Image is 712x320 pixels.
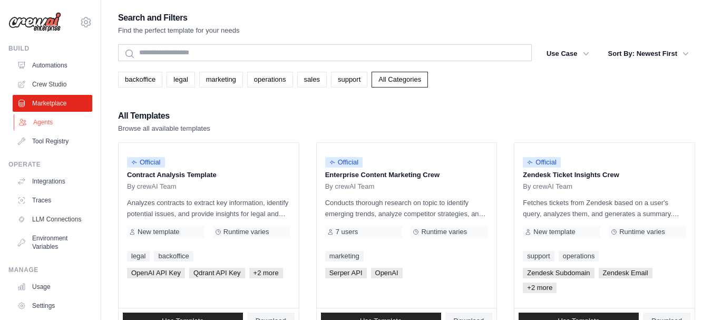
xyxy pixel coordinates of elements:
[533,228,575,236] span: New template
[13,192,92,209] a: Traces
[127,157,165,168] span: Official
[189,268,245,278] span: Qdrant API Key
[199,72,243,88] a: marketing
[118,72,162,88] a: backoffice
[8,12,61,32] img: Logo
[127,197,290,219] p: Analyzes contracts to extract key information, identify potential issues, and provide insights fo...
[13,230,92,255] a: Environment Variables
[372,72,428,88] a: All Categories
[13,95,92,112] a: Marketplace
[118,11,240,25] h2: Search and Filters
[523,170,686,180] p: Zendesk Ticket Insights Crew
[523,182,572,191] span: By crewAI Team
[118,123,210,134] p: Browse all available templates
[249,268,283,278] span: +2 more
[127,251,150,261] a: legal
[13,57,92,74] a: Automations
[247,72,293,88] a: operations
[154,251,193,261] a: backoffice
[619,228,665,236] span: Runtime varies
[325,170,489,180] p: Enterprise Content Marketing Crew
[523,197,686,219] p: Fetches tickets from Zendesk based on a user's query, analyzes them, and generates a summary. Out...
[13,211,92,228] a: LLM Connections
[523,268,594,278] span: Zendesk Subdomain
[331,72,367,88] a: support
[13,297,92,314] a: Settings
[8,160,92,169] div: Operate
[540,44,596,63] button: Use Case
[325,182,375,191] span: By crewAI Team
[13,173,92,190] a: Integrations
[297,72,327,88] a: sales
[8,266,92,274] div: Manage
[602,44,695,63] button: Sort By: Newest First
[325,251,364,261] a: marketing
[13,278,92,295] a: Usage
[138,228,179,236] span: New template
[118,25,240,36] p: Find the perfect template for your needs
[421,228,467,236] span: Runtime varies
[223,228,269,236] span: Runtime varies
[371,268,403,278] span: OpenAI
[13,133,92,150] a: Tool Registry
[523,283,557,293] span: +2 more
[127,170,290,180] p: Contract Analysis Template
[325,268,367,278] span: Serper API
[325,197,489,219] p: Conducts thorough research on topic to identify emerging trends, analyze competitor strategies, a...
[523,251,554,261] a: support
[325,157,363,168] span: Official
[8,44,92,53] div: Build
[118,109,210,123] h2: All Templates
[14,114,93,131] a: Agents
[13,76,92,93] a: Crew Studio
[127,268,185,278] span: OpenAI API Key
[167,72,194,88] a: legal
[523,157,561,168] span: Official
[559,251,599,261] a: operations
[599,268,652,278] span: Zendesk Email
[336,228,358,236] span: 7 users
[127,182,177,191] span: By crewAI Team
